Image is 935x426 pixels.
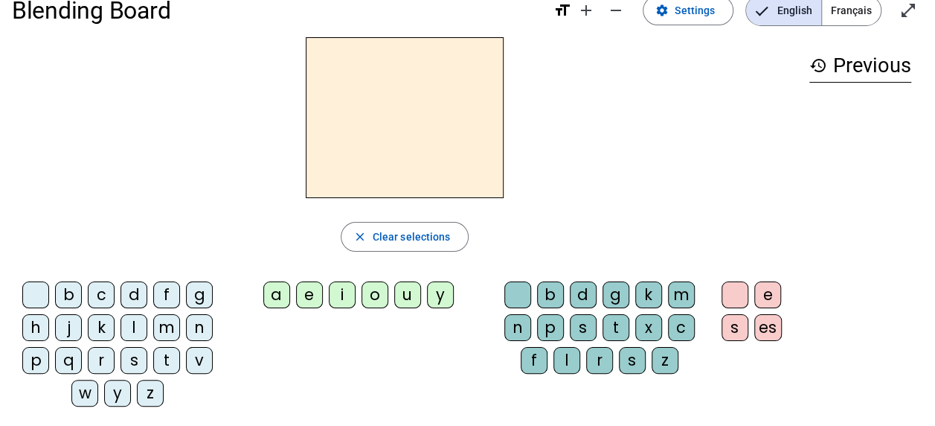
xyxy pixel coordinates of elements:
[394,282,421,308] div: u
[521,347,547,374] div: f
[55,347,82,374] div: q
[635,282,662,308] div: k
[655,4,669,17] mat-icon: settings
[586,347,613,374] div: r
[121,314,147,341] div: l
[754,282,781,308] div: e
[88,282,115,308] div: c
[153,347,180,374] div: t
[553,1,571,19] mat-icon: format_size
[88,314,115,341] div: k
[675,1,715,19] span: Settings
[362,282,388,308] div: o
[88,347,115,374] div: r
[635,314,662,341] div: x
[504,314,531,341] div: n
[353,230,367,244] mat-icon: close
[153,282,180,308] div: f
[577,1,595,19] mat-icon: add
[603,314,629,341] div: t
[121,282,147,308] div: d
[607,1,625,19] mat-icon: remove
[603,282,629,308] div: g
[373,228,451,246] span: Clear selections
[186,282,213,308] div: g
[553,347,580,374] div: l
[55,282,82,308] div: b
[668,282,695,308] div: m
[537,282,564,308] div: b
[22,314,49,341] div: h
[71,380,98,407] div: w
[186,314,213,341] div: n
[296,282,323,308] div: e
[668,314,695,341] div: c
[722,314,748,341] div: s
[121,347,147,374] div: s
[263,282,290,308] div: a
[754,314,782,341] div: es
[104,380,131,407] div: y
[153,314,180,341] div: m
[809,57,827,74] mat-icon: history
[570,282,597,308] div: d
[329,282,356,308] div: i
[427,282,454,308] div: y
[570,314,597,341] div: s
[619,347,646,374] div: s
[809,49,911,83] h3: Previous
[186,347,213,374] div: v
[137,380,164,407] div: z
[899,1,917,19] mat-icon: open_in_full
[22,347,49,374] div: p
[652,347,678,374] div: z
[55,314,82,341] div: j
[537,314,564,341] div: p
[341,222,469,252] button: Clear selections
